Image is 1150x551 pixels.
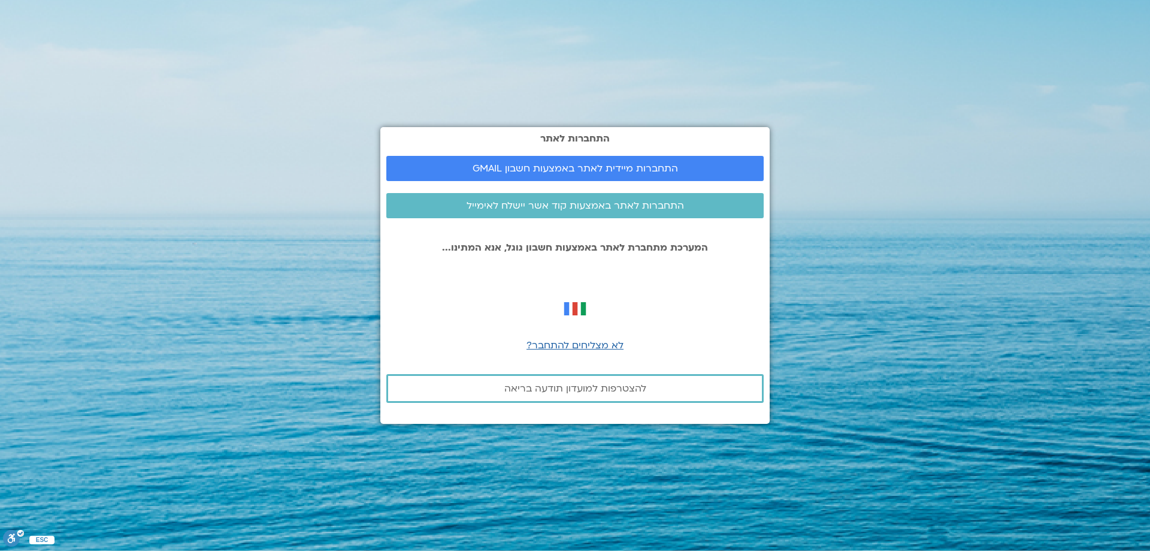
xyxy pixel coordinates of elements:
[473,163,678,174] span: התחברות מיידית לאתר באמצעות חשבון GMAIL
[526,339,624,352] a: לא מצליחים להתחבר?
[386,242,764,253] p: המערכת מתחברת לאתר באמצעות חשבון גוגל, אנא המתינו...
[386,374,764,403] a: להצטרפות למועדון תודעה בריאה
[386,193,764,218] a: התחברות לאתר באמצעות קוד אשר יישלח לאימייל
[386,156,764,181] a: התחברות מיידית לאתר באמצעות חשבון GMAIL
[386,133,764,144] h2: התחברות לאתר
[504,383,646,394] span: להצטרפות למועדון תודעה בריאה
[467,200,684,211] span: התחברות לאתר באמצעות קוד אשר יישלח לאימייל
